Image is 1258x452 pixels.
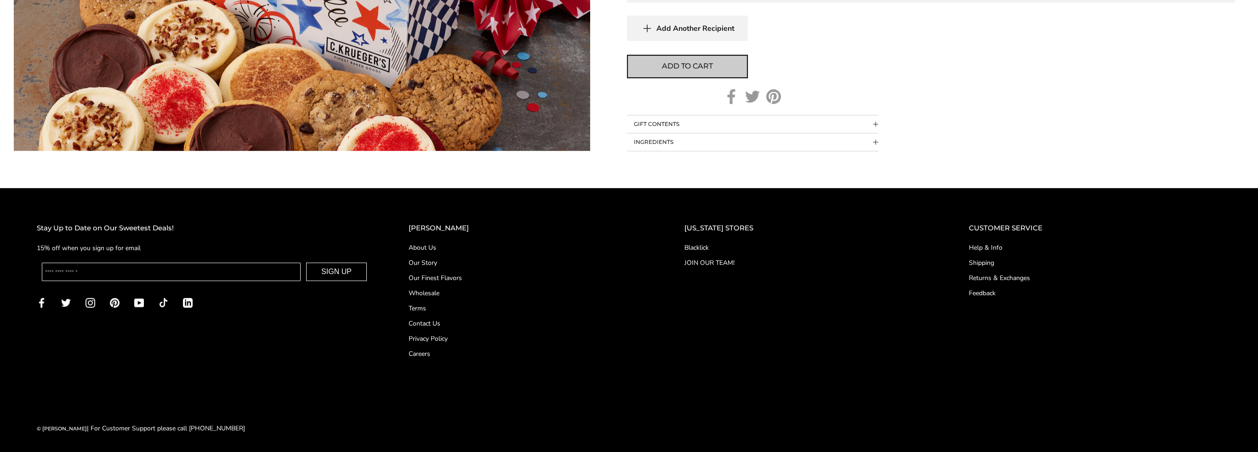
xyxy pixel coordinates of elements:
button: SIGN UP [306,263,367,281]
h2: CUSTOMER SERVICE [969,223,1221,234]
button: Collapsible block button [627,115,878,133]
a: Privacy Policy [409,334,648,343]
a: Facebook [37,297,46,308]
span: Add Another Recipient [656,24,734,33]
h2: [US_STATE] STORES [684,223,932,234]
a: Pinterest [766,89,781,104]
a: Twitter [61,297,71,308]
button: Add to cart [627,55,748,78]
a: YouTube [134,297,144,308]
a: Twitter [745,89,760,104]
a: Wholesale [409,288,648,298]
a: Our Story [409,258,648,268]
a: Our Finest Flavors [409,273,648,283]
a: Instagram [85,297,95,308]
a: Feedback [969,288,1221,298]
a: Blacklick [684,243,932,252]
a: TikTok [159,297,168,308]
button: Add Another Recipient [627,16,748,41]
a: Help & Info [969,243,1221,252]
a: About Us [409,243,648,252]
a: Shipping [969,258,1221,268]
a: LinkedIn [183,297,193,308]
input: Enter your email [42,263,301,281]
span: Add to cart [662,61,712,72]
a: Terms [409,303,648,313]
div: | For Customer Support please call [PHONE_NUMBER] [37,423,245,434]
a: Careers [409,349,648,359]
a: Pinterest [110,297,120,308]
button: Collapsible block button [627,133,878,151]
a: JOIN OUR TEAM! [684,258,932,268]
a: Contact Us [409,319,648,328]
a: Facebook [724,89,739,104]
a: Returns & Exchanges [969,273,1221,283]
iframe: Sign Up via Text for Offers [7,417,95,445]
